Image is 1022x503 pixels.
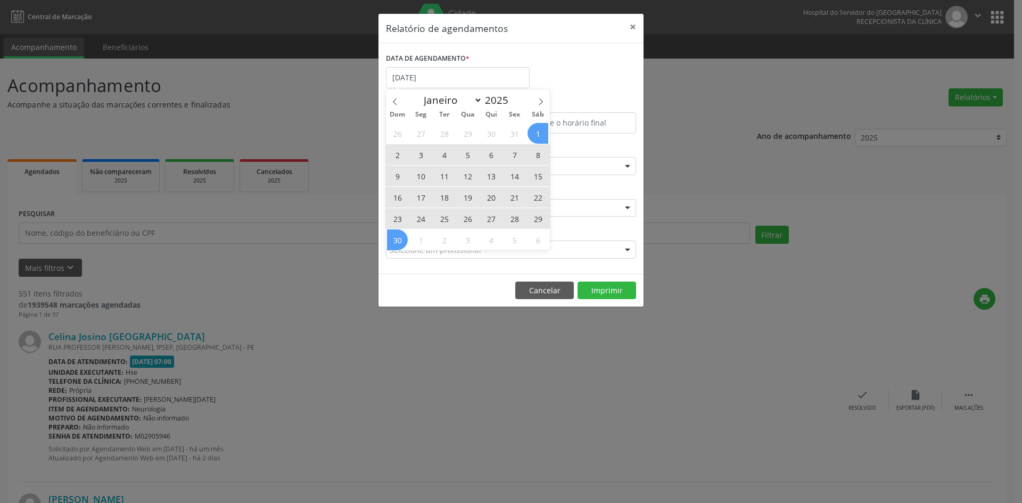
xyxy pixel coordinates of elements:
[434,187,455,208] span: Novembro 18, 2025
[418,93,482,108] select: Month
[387,123,408,144] span: Outubro 26, 2025
[504,208,525,229] span: Novembro 28, 2025
[457,166,478,186] span: Novembro 12, 2025
[514,96,636,112] label: ATÉ
[387,187,408,208] span: Novembro 16, 2025
[528,208,548,229] span: Novembro 29, 2025
[504,187,525,208] span: Novembro 21, 2025
[434,144,455,165] span: Novembro 4, 2025
[410,229,431,250] span: Dezembro 1, 2025
[434,166,455,186] span: Novembro 11, 2025
[434,229,455,250] span: Dezembro 2, 2025
[387,229,408,250] span: Novembro 30, 2025
[386,51,469,67] label: DATA DE AGENDAMENTO
[434,123,455,144] span: Outubro 28, 2025
[528,144,548,165] span: Novembro 8, 2025
[390,244,481,255] span: Selecione um profissional
[504,229,525,250] span: Dezembro 5, 2025
[622,14,644,40] button: Close
[410,123,431,144] span: Outubro 27, 2025
[528,123,548,144] span: Novembro 1, 2025
[410,187,431,208] span: Novembro 17, 2025
[457,208,478,229] span: Novembro 26, 2025
[514,112,636,134] input: Selecione o horário final
[410,144,431,165] span: Novembro 3, 2025
[526,111,550,118] span: Sáb
[434,208,455,229] span: Novembro 25, 2025
[410,166,431,186] span: Novembro 10, 2025
[515,282,574,300] button: Cancelar
[481,208,501,229] span: Novembro 27, 2025
[457,187,478,208] span: Novembro 19, 2025
[482,93,517,107] input: Year
[481,123,501,144] span: Outubro 30, 2025
[456,111,480,118] span: Qua
[457,229,478,250] span: Dezembro 3, 2025
[387,208,408,229] span: Novembro 23, 2025
[433,111,456,118] span: Ter
[481,187,501,208] span: Novembro 20, 2025
[528,229,548,250] span: Dezembro 6, 2025
[503,111,526,118] span: Sex
[387,144,408,165] span: Novembro 2, 2025
[480,111,503,118] span: Qui
[528,187,548,208] span: Novembro 22, 2025
[386,67,530,88] input: Selecione uma data ou intervalo
[481,144,501,165] span: Novembro 6, 2025
[409,111,433,118] span: Seg
[504,166,525,186] span: Novembro 14, 2025
[386,111,409,118] span: Dom
[410,208,431,229] span: Novembro 24, 2025
[481,229,501,250] span: Dezembro 4, 2025
[457,123,478,144] span: Outubro 29, 2025
[457,144,478,165] span: Novembro 5, 2025
[528,166,548,186] span: Novembro 15, 2025
[386,21,508,35] h5: Relatório de agendamentos
[504,123,525,144] span: Outubro 31, 2025
[504,144,525,165] span: Novembro 7, 2025
[481,166,501,186] span: Novembro 13, 2025
[387,166,408,186] span: Novembro 9, 2025
[578,282,636,300] button: Imprimir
